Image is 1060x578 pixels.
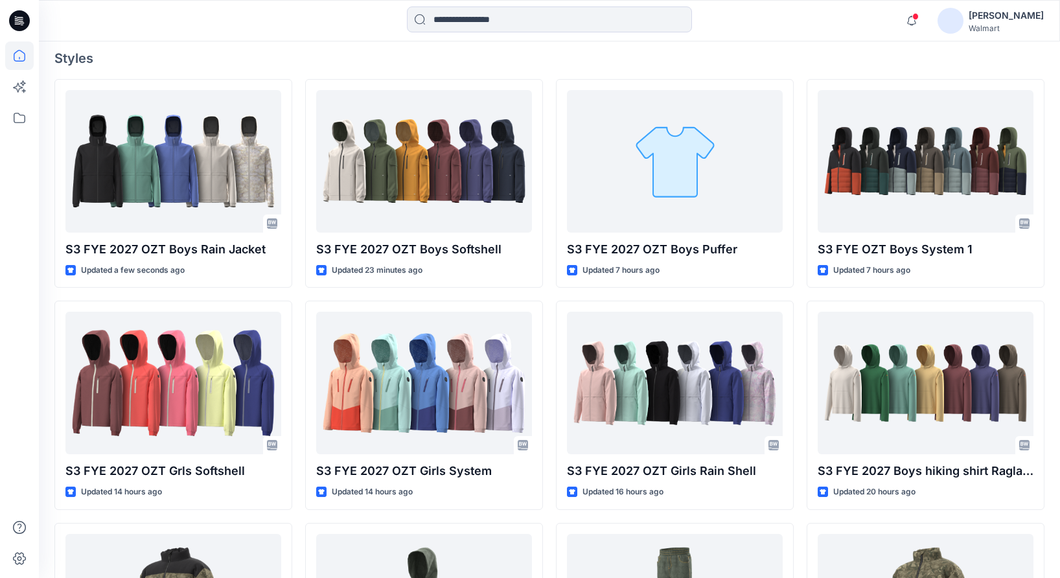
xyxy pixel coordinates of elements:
a: S3 FYE 2027 OZT Boys Puffer [567,90,783,233]
p: Updated 7 hours ago [582,264,660,277]
p: S3 FYE 2027 OZT Boys Softshell [316,240,532,259]
a: S3 FYE OZT Boys System 1 [818,90,1033,233]
p: Updated 23 minutes ago [332,264,422,277]
div: Walmart [969,23,1044,33]
a: S3 FYE 2027 OZT Boys Softshell [316,90,532,233]
p: S3 FYE 2027 OZT Grls Softshell [65,462,281,480]
a: S3 FYE 2027 OZT Boys Rain Jacket [65,90,281,233]
p: S3 FYE 2027 OZT Girls Rain Shell [567,462,783,480]
a: S3 FYE 2027 Boys hiking shirt Raglan Slv [818,312,1033,454]
p: S3 FYE OZT Boys System 1 [818,240,1033,259]
p: S3 FYE 2027 OZT Girls System [316,462,532,480]
p: S3 FYE 2027 OZT Boys Puffer [567,240,783,259]
div: [PERSON_NAME] [969,8,1044,23]
a: S3 FYE 2027 OZT Girls System [316,312,532,454]
h4: Styles [54,51,1044,66]
p: Updated a few seconds ago [81,264,185,277]
p: Updated 7 hours ago [833,264,910,277]
p: Updated 14 hours ago [81,485,162,499]
a: S3 FYE 2027 OZT Grls Softshell [65,312,281,454]
p: S3 FYE 2027 Boys hiking shirt Raglan Slv [818,462,1033,480]
p: Updated 16 hours ago [582,485,663,499]
a: S3 FYE 2027 OZT Girls Rain Shell [567,312,783,454]
p: Updated 20 hours ago [833,485,916,499]
p: S3 FYE 2027 OZT Boys Rain Jacket [65,240,281,259]
p: Updated 14 hours ago [332,485,413,499]
img: avatar [938,8,963,34]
